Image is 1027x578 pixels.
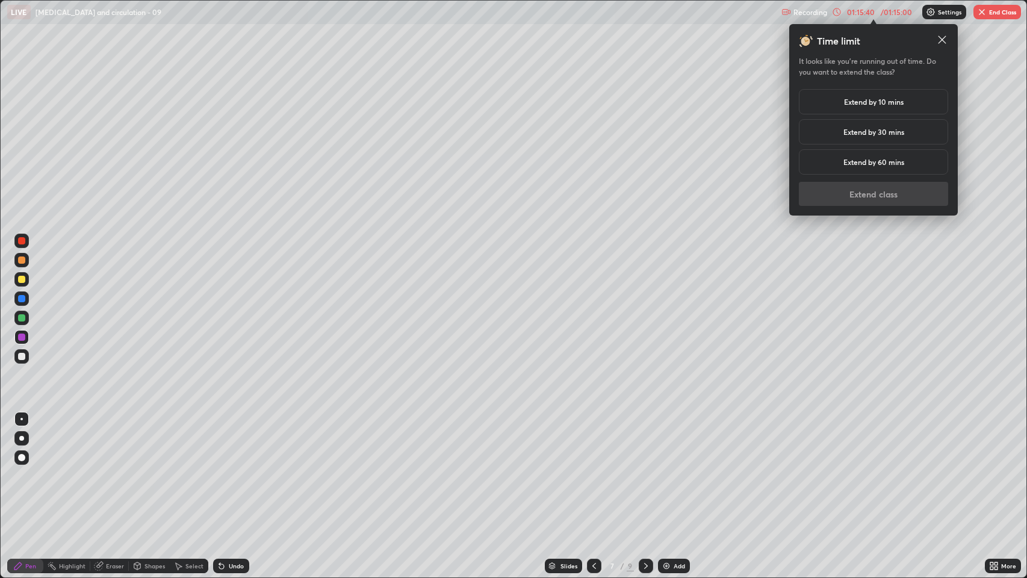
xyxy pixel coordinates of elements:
h3: Time limit [817,34,860,48]
div: / 01:15:00 [878,8,915,16]
div: 9 [627,561,634,571]
h5: Extend by 30 mins [843,126,904,137]
p: LIVE [11,7,27,17]
div: 7 [606,562,618,570]
div: More [1001,563,1016,569]
div: 01:15:40 [844,8,878,16]
div: Pen [25,563,36,569]
h5: Extend by 60 mins [843,157,904,167]
div: Highlight [59,563,85,569]
img: class-settings-icons [926,7,935,17]
button: End Class [973,5,1021,19]
p: [MEDICAL_DATA] and circulation - 09 [36,7,161,17]
div: Eraser [106,563,124,569]
h5: It looks like you’re running out of time. Do you want to extend the class? [799,55,948,77]
div: / [621,562,624,570]
div: Select [185,563,203,569]
img: add-slide-button [662,561,671,571]
div: Shapes [144,563,165,569]
div: Slides [560,563,577,569]
p: Settings [938,9,961,15]
div: Undo [229,563,244,569]
div: Add [674,563,685,569]
p: Recording [793,8,827,17]
img: end-class-cross [977,7,987,17]
h5: Extend by 10 mins [844,96,904,107]
img: recording.375f2c34.svg [781,7,791,17]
